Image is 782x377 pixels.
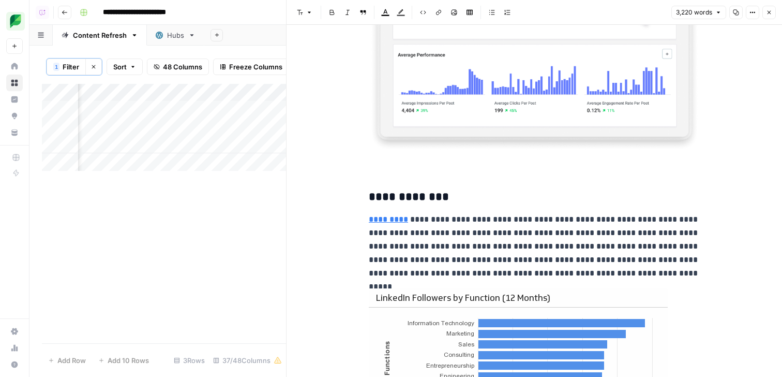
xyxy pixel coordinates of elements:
[113,62,127,72] span: Sort
[63,62,79,72] span: Filter
[92,352,155,369] button: Add 10 Rows
[6,75,23,91] a: Browse
[671,6,726,19] button: 3,220 words
[57,355,86,366] span: Add Row
[147,59,209,75] button: 48 Columns
[147,25,204,46] a: Hubs
[6,124,23,141] a: Your Data
[6,58,23,75] a: Home
[47,59,85,75] button: 1Filter
[6,340,23,356] a: Usage
[170,352,209,369] div: 3 Rows
[6,91,23,108] a: Insights
[6,8,23,34] button: Workspace: SproutSocial
[163,62,202,72] span: 48 Columns
[53,63,59,71] div: 1
[6,323,23,340] a: Settings
[42,352,92,369] button: Add Row
[6,356,23,373] button: Help + Support
[213,59,289,75] button: Freeze Columns
[6,12,25,31] img: SproutSocial Logo
[108,355,149,366] span: Add 10 Rows
[107,59,143,75] button: Sort
[167,30,184,40] div: Hubs
[73,30,127,40] div: Content Refresh
[53,25,147,46] a: Content Refresh
[209,352,286,369] div: 37/48 Columns
[676,8,712,17] span: 3,220 words
[6,108,23,124] a: Opportunities
[229,62,282,72] span: Freeze Columns
[55,63,58,71] span: 1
